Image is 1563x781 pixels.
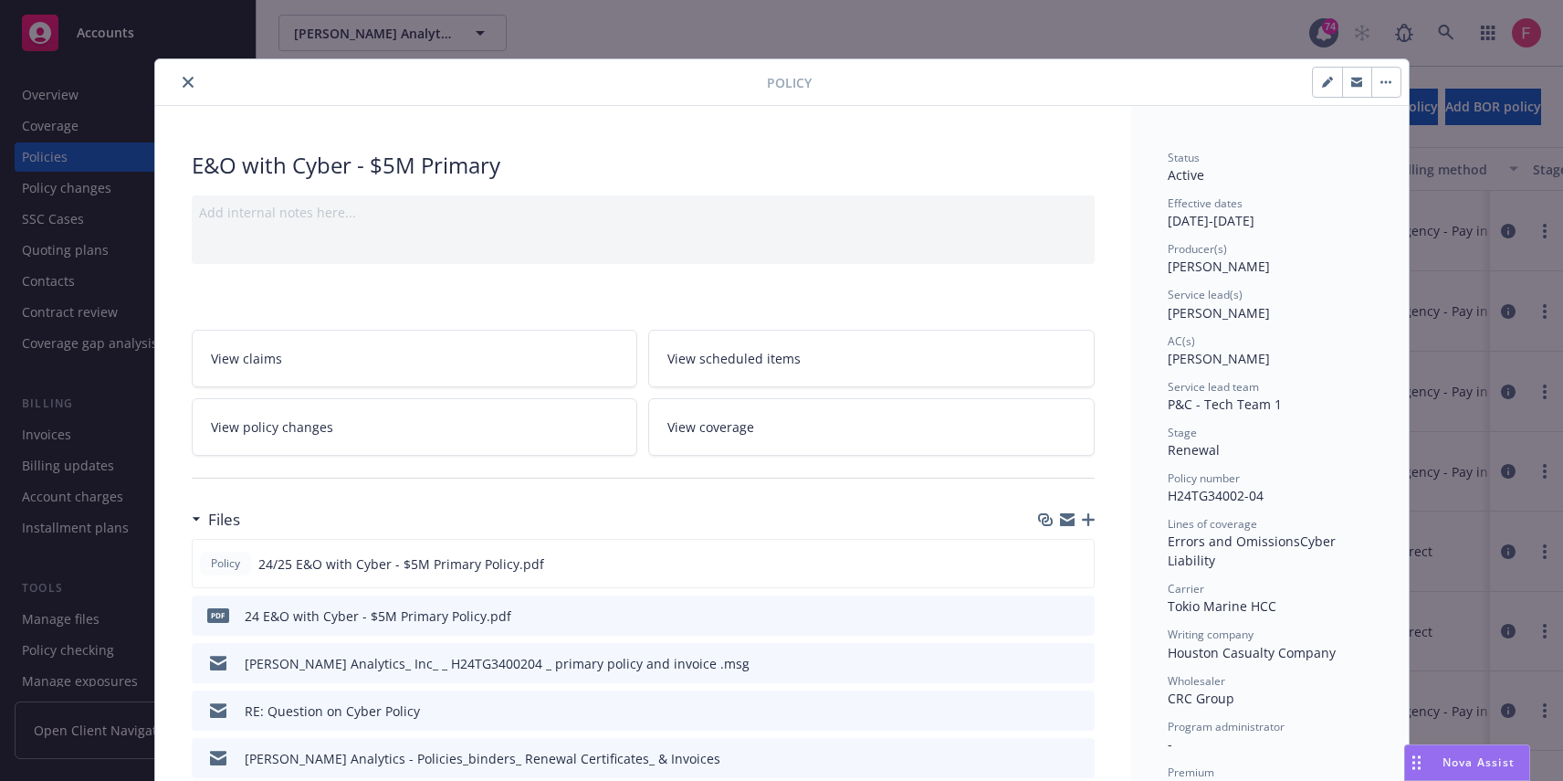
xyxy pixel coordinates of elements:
[1168,487,1264,504] span: H24TG34002-04
[1168,581,1204,596] span: Carrier
[648,398,1095,456] a: View coverage
[767,73,812,92] span: Policy
[258,554,544,574] span: 24/25 E&O with Cyber - $5M Primary Policy.pdf
[667,349,801,368] span: View scheduled items
[207,608,229,622] span: pdf
[245,749,720,768] div: [PERSON_NAME] Analytics - Policies_binders_ Renewal Certificates_ & Invoices
[1168,304,1270,322] span: [PERSON_NAME]
[192,398,638,456] a: View policy changes
[1168,673,1225,689] span: Wholesaler
[1442,755,1515,770] span: Nova Assist
[192,150,1095,181] div: E&O with Cyber - $5M Primary
[1168,470,1240,486] span: Policy number
[1168,333,1195,349] span: AC(s)
[177,71,199,93] button: close
[1168,195,1243,211] span: Effective dates
[1168,258,1270,275] span: [PERSON_NAME]
[1168,719,1285,734] span: Program administrator
[208,508,240,532] h3: Files
[207,555,244,572] span: Policy
[1041,554,1055,574] button: download file
[1168,350,1270,367] span: [PERSON_NAME]
[1168,396,1282,413] span: P&C - Tech Team 1
[1168,765,1214,780] span: Premium
[1071,702,1087,721] button: preview file
[1405,745,1428,780] div: Drag to move
[199,203,1087,222] div: Add internal notes here...
[245,607,511,626] div: 24 E&O with Cyber - $5M Primary Policy.pdf
[648,330,1095,387] a: View scheduled items
[1042,749,1056,768] button: download file
[211,349,282,368] span: View claims
[1042,654,1056,673] button: download file
[1168,644,1336,661] span: Houston Casualty Company
[211,417,333,437] span: View policy changes
[1168,241,1227,257] span: Producer(s)
[245,702,420,721] div: RE: Question on Cyber Policy
[192,330,638,387] a: View claims
[1168,597,1276,615] span: Tokio Marine HCC
[1168,627,1254,642] span: Writing company
[1168,533,1339,569] span: Cyber Liability
[192,508,240,532] div: Files
[667,417,754,437] span: View coverage
[1168,287,1243,302] span: Service lead(s)
[1168,441,1220,459] span: Renewal
[1168,690,1234,707] span: CRC Group
[1042,702,1056,721] button: download file
[1168,379,1259,395] span: Service lead team
[245,654,750,673] div: [PERSON_NAME] Analytics_ Inc_ _ H24TG3400204 _ primary policy and invoice .msg
[1071,654,1087,673] button: preview file
[1071,749,1087,768] button: preview file
[1042,607,1056,626] button: download file
[1168,166,1204,184] span: Active
[1070,554,1086,574] button: preview file
[1168,516,1257,532] span: Lines of coverage
[1168,533,1300,550] span: Errors and Omissions
[1168,150,1200,165] span: Status
[1404,744,1530,781] button: Nova Assist
[1071,607,1087,626] button: preview file
[1168,425,1197,440] span: Stage
[1168,735,1172,753] span: -
[1168,195,1372,230] div: [DATE] - [DATE]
